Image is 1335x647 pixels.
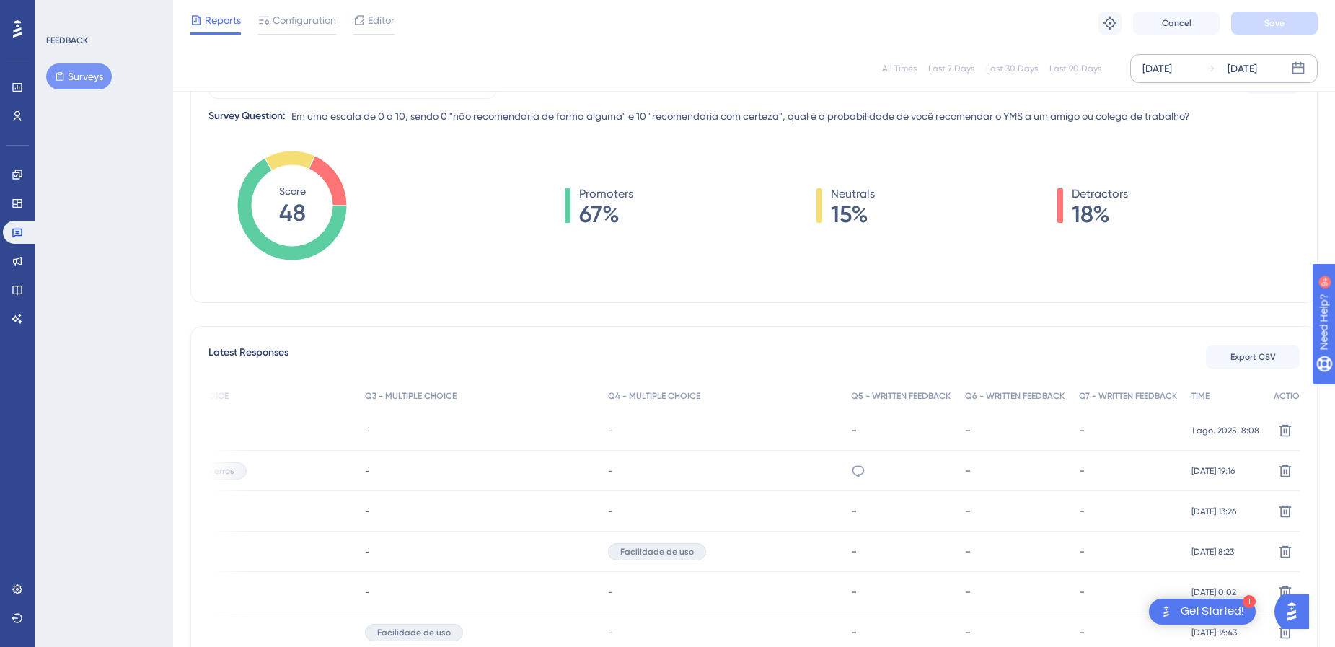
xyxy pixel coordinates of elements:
tspan: Score [279,185,306,197]
div: - [965,423,1065,437]
span: Neutrals [831,185,875,203]
button: Surveys [46,63,112,89]
span: Em uma escala de 0 a 10, sendo 0 "não recomendaria de forma alguma" e 10 "recomendaria com certez... [291,107,1190,125]
div: - [965,464,1065,477]
span: 18% [1072,203,1128,226]
span: 15% [831,203,875,226]
div: - [1079,585,1177,599]
div: - [965,585,1065,599]
div: - [965,504,1065,518]
span: - [608,425,612,436]
span: - [365,586,369,598]
div: FEEDBACK [46,35,88,46]
div: [DATE] [1142,60,1172,77]
div: [DATE] [1228,60,1257,77]
span: 67% [579,203,633,226]
div: Last 90 Days [1049,63,1101,74]
div: - [851,585,951,599]
button: Export CSV [1206,345,1300,369]
div: - [851,545,951,558]
span: Q6 - WRITTEN FEEDBACK [965,390,1065,402]
span: - [365,425,369,436]
div: - [1079,423,1177,437]
span: Detractors [1072,185,1128,203]
div: 1 [1243,595,1256,608]
span: Promoters [579,185,633,203]
span: Q3 - MULTIPLE CHOICE [365,390,457,402]
span: Latest Responses [208,344,288,370]
div: Last 30 Days [986,63,1038,74]
div: - [1079,625,1177,639]
tspan: 48 [279,199,306,226]
span: - [365,546,369,558]
span: - [608,627,612,638]
span: Need Help? [34,4,90,21]
span: Save [1264,17,1285,29]
span: Facilidade de uso [620,546,694,558]
span: Q5 - WRITTEN FEEDBACK [851,390,951,402]
button: Cancel [1133,12,1220,35]
span: ACTION [1274,390,1305,402]
div: - [1079,504,1177,518]
span: Cancel [1162,17,1191,29]
span: Facilidade de uso [377,627,451,638]
span: Reports [205,12,241,29]
div: 9+ [98,7,107,19]
div: Open Get Started! checklist, remaining modules: 1 [1149,599,1256,625]
span: - [608,586,612,598]
span: Q7 - WRITTEN FEEDBACK [1079,390,1177,402]
span: 1 ago. 2025, 8:08 [1191,425,1259,436]
span: Configuration [273,12,336,29]
span: - [365,465,369,477]
span: [DATE] 13:26 [1191,506,1236,517]
span: Export CSV [1230,351,1276,363]
div: - [851,625,951,639]
span: Q4 - MULTIPLE CHOICE [608,390,700,402]
div: - [1079,464,1177,477]
span: [DATE] 0:02 [1191,586,1236,598]
div: All Times [882,63,917,74]
div: Get Started! [1181,604,1244,620]
span: [DATE] 19:16 [1191,465,1235,477]
span: Editor [368,12,395,29]
img: launcher-image-alternative-text [1158,603,1175,620]
span: - [608,506,612,517]
span: - [365,506,369,517]
div: - [1079,545,1177,558]
iframe: UserGuiding AI Assistant Launcher [1274,590,1318,633]
span: [DATE] 16:43 [1191,627,1237,638]
div: Last 7 Days [928,63,974,74]
div: Survey Question: [208,107,286,125]
div: - [965,545,1065,558]
div: - [851,504,951,518]
span: - [608,465,612,477]
button: Save [1231,12,1318,35]
span: TIME [1191,390,1210,402]
div: - [965,625,1065,639]
span: [DATE] 8:23 [1191,546,1234,558]
div: - [851,423,951,437]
